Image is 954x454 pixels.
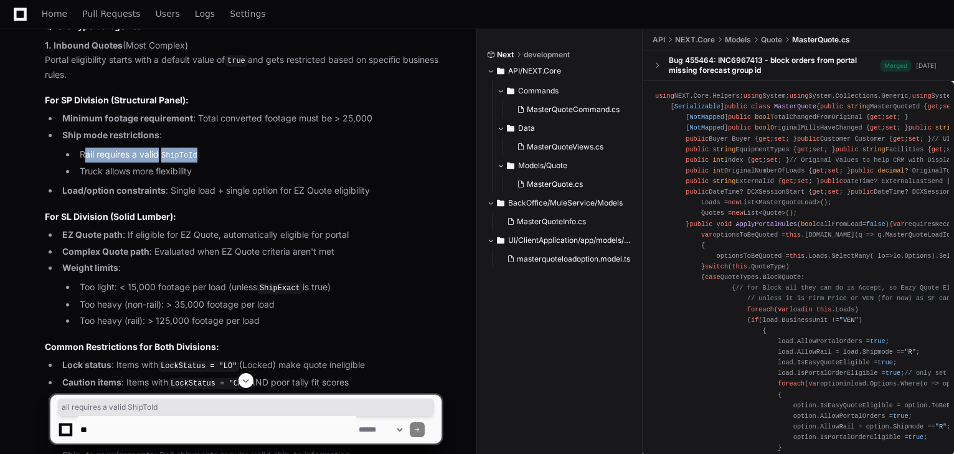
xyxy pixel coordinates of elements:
strong: Lock status [62,359,111,370]
span: ApplyPortalRules [735,220,797,228]
button: API/NEXT.Core [487,61,633,81]
span: public [820,177,843,185]
span: void [717,220,732,228]
span: get [870,113,881,121]
span: foreach [747,306,774,313]
button: MasterQuoteViews.cs [512,138,626,156]
span: get [932,146,943,153]
span: set [828,188,839,196]
span: public [820,103,843,110]
span: var [778,306,789,313]
span: public [851,188,874,196]
strong: Minimum footage requirement [62,113,193,123]
span: get [893,135,904,143]
button: masterquoteloadoption.model.ts [502,250,630,268]
h4: For SL Division (Solid Lumber): [45,210,442,223]
button: MasterQuote.cs [512,176,626,193]
span: get [870,124,881,131]
span: this [785,231,801,239]
svg: Directory [507,83,514,98]
li: : Items with (Locked) make quote ineligible [59,358,442,373]
span: Serializable [674,103,720,110]
span: NotMapped [689,124,724,131]
button: Models/Quote [497,156,633,176]
span: string [712,146,735,153]
strong: Ship mode restrictions [62,130,159,140]
span: Quote [761,35,782,45]
button: BackOffice/MuleService/Models [487,193,633,213]
code: LockStatus = "LO" [158,361,239,372]
li: Too light: < 15,000 footage per load (unless is true) [76,280,442,295]
code: true [225,55,248,67]
span: set [943,103,954,110]
span: new [732,209,743,217]
span: Merged [881,60,911,72]
span: this [790,252,805,260]
li: : Single load + single option for EZ Quote eligibility [59,184,442,198]
span: int [712,156,724,164]
span: var [893,220,904,228]
span: public [686,177,709,185]
span: if [751,316,758,324]
span: public [686,167,709,174]
span: NEXT.Core [675,35,715,45]
span: public [686,156,709,164]
svg: Directory [497,64,504,78]
span: case [705,273,720,281]
span: this [816,306,832,313]
span: public [686,146,709,153]
span: MasterQuoteInfo.cs [517,217,586,227]
span: "R" [904,348,915,356]
span: development [524,50,570,60]
span: get [782,177,793,185]
span: masterquoteloadoption.model.ts [517,254,630,264]
span: using [912,92,932,100]
span: in [805,306,812,313]
code: ShipExact [257,283,303,294]
span: BackOffice/MuleService/Models [508,198,623,208]
h4: For SP Division (Structural Panel): [45,94,442,106]
span: using [655,92,674,100]
span: get [758,135,770,143]
span: this [732,263,747,270]
strong: Weight limits [62,262,118,273]
li: : [59,261,442,328]
span: MasterQuote.cs [527,179,583,189]
span: public [724,103,747,110]
svg: Directory [497,233,504,248]
span: bool [755,124,770,131]
li: Too heavy (rail): > 125,000 footage per load [76,314,442,328]
span: API/NEXT.Core [508,66,561,76]
span: get [813,188,824,196]
span: public [797,135,820,143]
span: get [813,167,824,174]
li: Too heavy (non-rail): > 35,000 footage per load [76,298,442,312]
span: Pull Requests [82,10,140,17]
span: public [686,188,709,196]
li: : [59,128,442,179]
span: MasterQuoteViews.cs [527,142,603,152]
svg: Directory [497,196,504,210]
span: MasterQuote [774,103,816,110]
strong: Load/option constraints [62,185,166,196]
svg: Directory [507,121,514,136]
span: var [701,231,712,239]
span: MasterQuoteCommand.cs [527,105,620,115]
li: Rail requires a valid [76,148,442,163]
span: "VEN" [839,316,859,324]
span: Logs [195,10,215,17]
code: ShipToId [159,150,200,161]
span: ( ) [689,220,889,228]
div: Bug 455464: INC6967413 - block orders from portal missing forecast group id [669,55,881,75]
span: get [928,103,939,110]
span: set [797,177,808,185]
button: UI/ClientApplication/app/models/quote [487,230,633,250]
span: public [836,146,859,153]
span: decimal [877,167,904,174]
span: switch [705,263,728,270]
span: public [728,113,751,121]
span: Commands [518,86,559,96]
span: Settings [230,10,265,17]
span: Models [725,35,751,45]
span: true [870,338,886,345]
